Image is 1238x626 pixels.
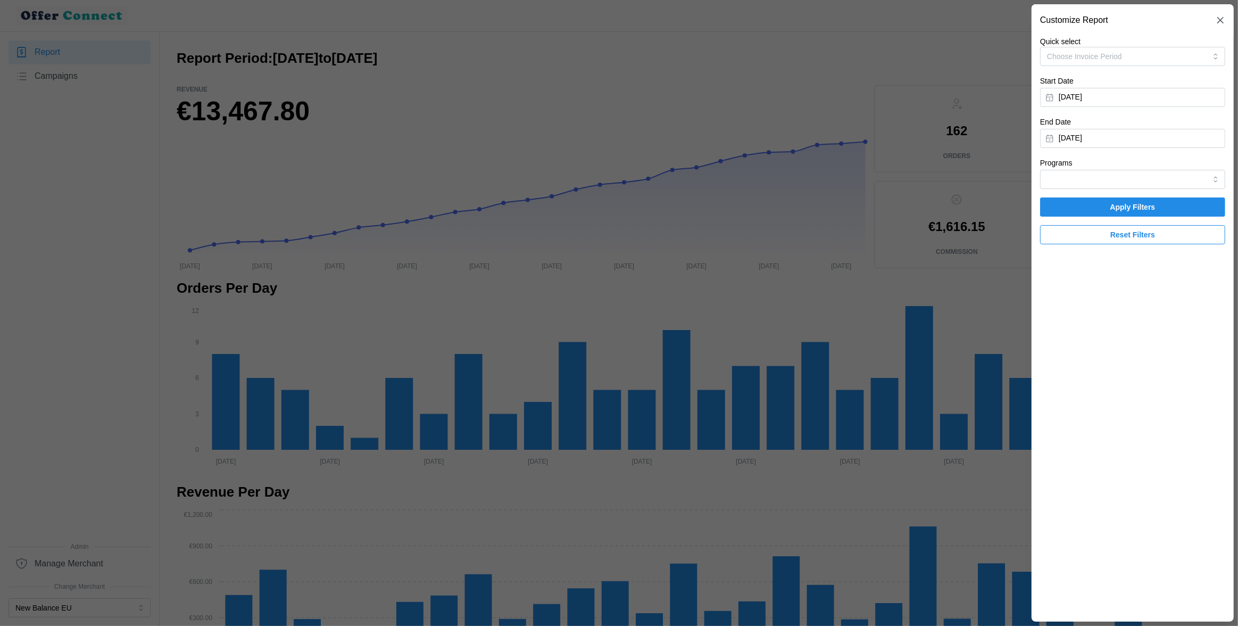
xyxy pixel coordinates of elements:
label: Start Date [1040,76,1074,87]
button: Apply Filters [1040,197,1225,217]
h2: Customize Report [1040,16,1108,24]
span: Apply Filters [1110,198,1156,216]
p: Quick select [1040,36,1225,47]
button: Reset Filters [1040,225,1225,244]
span: Reset Filters [1110,226,1155,244]
span: Choose Invoice Period [1047,52,1122,61]
label: End Date [1040,117,1071,128]
button: Choose Invoice Period [1040,47,1225,66]
label: Programs [1040,158,1073,169]
button: [DATE] [1040,88,1225,107]
button: [DATE] [1040,129,1225,148]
